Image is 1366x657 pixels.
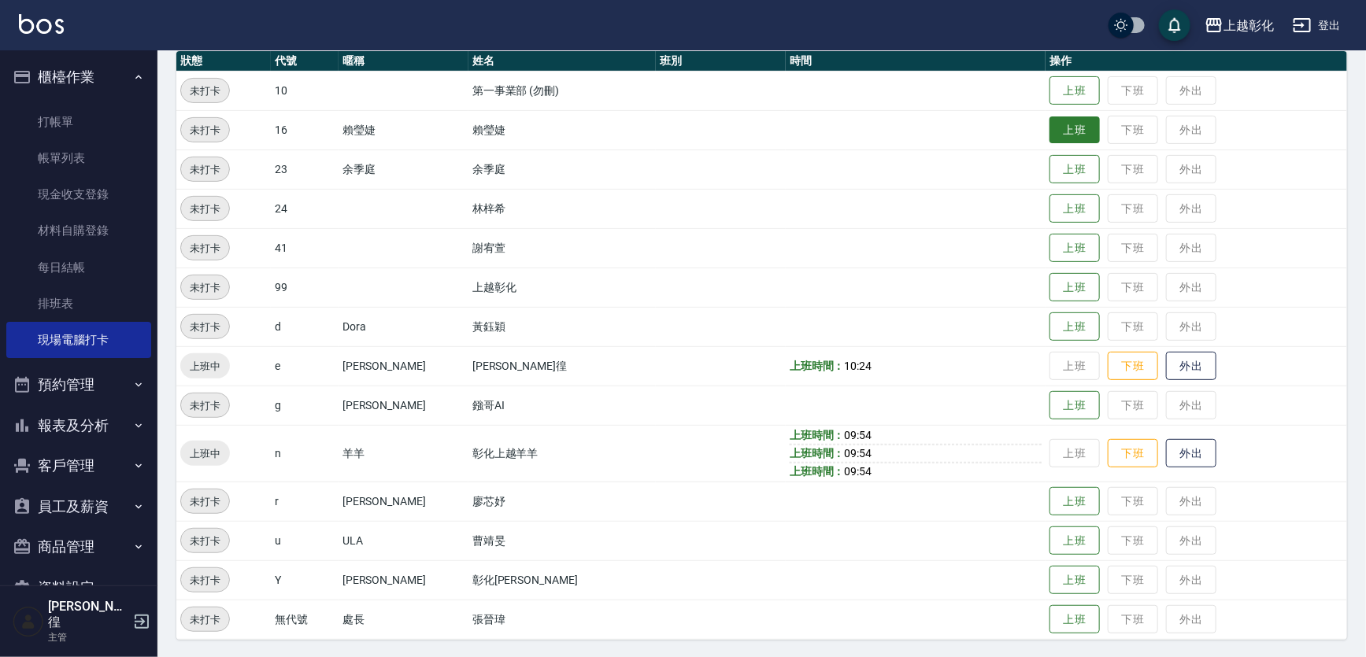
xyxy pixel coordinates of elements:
td: [PERSON_NAME]徨 [468,346,656,386]
button: 下班 [1108,352,1158,381]
span: 未打卡 [181,493,229,510]
button: 上班 [1049,194,1100,223]
span: 上班中 [180,358,230,375]
span: 未打卡 [181,279,229,296]
span: 未打卡 [181,533,229,549]
td: [PERSON_NAME] [339,386,468,425]
button: 上班 [1049,273,1100,302]
th: 暱稱 [339,51,468,72]
button: 預約管理 [6,364,151,405]
td: d [271,307,339,346]
th: 操作 [1046,51,1347,72]
a: 現金收支登錄 [6,176,151,212]
td: 賴瑩婕 [468,110,656,149]
td: ULA [339,521,468,560]
button: 上班 [1049,76,1100,105]
button: 外出 [1166,352,1216,381]
span: 未打卡 [181,161,229,178]
td: [PERSON_NAME] [339,560,468,600]
td: 黃鈺穎 [468,307,656,346]
td: 余季庭 [468,149,656,189]
span: 09:54 [845,429,872,441]
button: 上班 [1049,234,1100,263]
td: 謝宥萱 [468,228,656,268]
td: 林梓希 [468,189,656,228]
td: g [271,386,339,425]
td: 99 [271,268,339,307]
button: 上班 [1049,116,1100,144]
th: 姓名 [468,51,656,72]
button: 上班 [1049,155,1100,184]
td: Dora [339,307,468,346]
td: 上越彰化 [468,268,656,307]
span: 09:54 [845,447,872,460]
button: save [1159,9,1190,41]
img: Logo [19,14,64,34]
b: 上班時間： [790,447,845,460]
th: 狀態 [176,51,271,72]
td: 無代號 [271,600,339,639]
button: 上班 [1049,605,1100,634]
th: 時間 [786,51,1046,72]
td: 10 [271,71,339,110]
th: 班別 [656,51,786,72]
td: e [271,346,339,386]
button: 櫃檯作業 [6,57,151,98]
span: 10:24 [845,360,872,372]
span: 09:54 [845,465,872,478]
td: 23 [271,149,339,189]
button: 下班 [1108,439,1158,468]
td: 彰化上越羊羊 [468,425,656,482]
a: 材料自購登錄 [6,212,151,249]
td: 41 [271,228,339,268]
p: 主管 [48,630,128,644]
button: 報表及分析 [6,405,151,446]
td: 張晉瑋 [468,600,656,639]
a: 打帳單 [6,104,151,140]
button: 上越彰化 [1198,9,1280,42]
button: 上班 [1049,312,1100,341]
button: 上班 [1049,487,1100,516]
td: [PERSON_NAME] [339,346,468,386]
button: 客戶管理 [6,445,151,486]
span: 未打卡 [181,397,229,414]
span: 未打卡 [181,611,229,628]
span: 未打卡 [181,83,229,99]
td: 鏹哥AI [468,386,656,425]
td: 廖芯妤 [468,482,656,521]
button: 上班 [1049,566,1100,595]
div: 上越彰化 [1223,16,1274,35]
td: 余季庭 [339,149,468,189]
a: 帳單列表 [6,140,151,176]
td: 處長 [339,600,468,639]
b: 上班時間： [790,360,845,372]
a: 每日結帳 [6,249,151,286]
button: 員工及薪資 [6,486,151,527]
span: 上班中 [180,445,230,462]
td: 羊羊 [339,425,468,482]
td: 24 [271,189,339,228]
th: 代號 [271,51,339,72]
b: 上班時間： [790,465,845,478]
img: Person [13,606,44,637]
td: 彰化[PERSON_NAME] [468,560,656,600]
span: 未打卡 [181,319,229,335]
span: 未打卡 [181,201,229,217]
b: 上班時間： [790,429,845,441]
td: [PERSON_NAME] [339,482,468,521]
span: 未打卡 [181,240,229,257]
button: 登出 [1286,11,1347,40]
button: 上班 [1049,391,1100,420]
td: 曹靖旻 [468,521,656,560]
button: 上班 [1049,526,1100,555]
button: 資料設定 [6,567,151,608]
td: r [271,482,339,521]
span: 未打卡 [181,572,229,589]
a: 現場電腦打卡 [6,322,151,358]
td: 賴瑩婕 [339,110,468,149]
td: n [271,425,339,482]
td: 第一事業部 (勿刪) [468,71,656,110]
button: 商品管理 [6,526,151,567]
h5: [PERSON_NAME]徨 [48,599,128,630]
td: u [271,521,339,560]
